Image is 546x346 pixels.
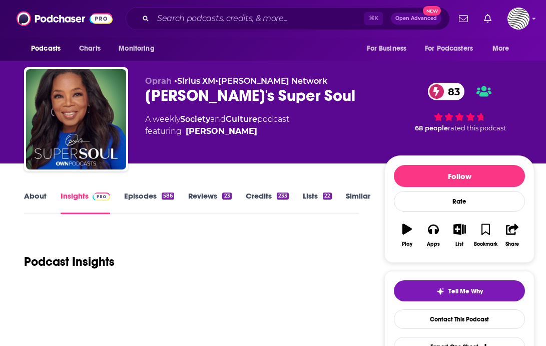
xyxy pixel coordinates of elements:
[394,165,525,187] button: Follow
[360,39,419,58] button: open menu
[485,39,522,58] button: open menu
[145,76,172,86] span: Oprah
[367,42,406,56] span: For Business
[210,114,226,124] span: and
[323,193,332,200] div: 22
[180,114,210,124] a: Society
[455,10,472,27] a: Show notifications dropdown
[394,191,525,212] div: Rate
[438,83,465,100] span: 83
[346,191,370,214] a: Similar
[423,6,441,16] span: New
[394,280,525,301] button: tell me why sparkleTell Me Why
[418,39,487,58] button: open menu
[61,191,110,214] a: InsightsPodchaser Pro
[505,241,519,247] div: Share
[174,76,215,86] span: •
[17,9,113,28] img: Podchaser - Follow, Share and Rate Podcasts
[186,125,257,137] a: Oprah Winfrey
[425,42,473,56] span: For Podcasters
[492,42,509,56] span: More
[79,42,101,56] span: Charts
[218,76,327,86] a: [PERSON_NAME] Network
[394,309,525,329] a: Contact This Podcast
[384,76,534,138] div: 83 68 peoplerated this podcast
[24,191,47,214] a: About
[507,8,529,30] img: User Profile
[119,42,154,56] span: Monitoring
[145,125,289,137] span: featuring
[474,241,497,247] div: Bookmark
[124,191,174,214] a: Episodes586
[188,191,231,214] a: Reviews23
[448,124,506,132] span: rated this podcast
[112,39,167,58] button: open menu
[455,241,463,247] div: List
[162,193,174,200] div: 586
[415,124,448,132] span: 68 people
[226,114,257,124] a: Culture
[428,83,465,100] a: 83
[177,76,215,86] a: Sirius XM
[507,8,529,30] button: Show profile menu
[395,16,437,21] span: Open Advanced
[153,11,364,27] input: Search podcasts, credits, & more...
[26,69,126,169] img: Oprah's Super Soul
[246,191,289,214] a: Credits233
[145,113,289,137] div: A weekly podcast
[436,287,444,295] img: tell me why sparkle
[402,241,412,247] div: Play
[391,13,441,25] button: Open AdvancedNew
[394,217,420,253] button: Play
[507,8,529,30] span: Logged in as OriginalStrategies
[303,191,332,214] a: Lists22
[448,287,483,295] span: Tell Me Why
[499,217,525,253] button: Share
[215,76,327,86] span: •
[126,7,450,30] div: Search podcasts, credits, & more...
[473,217,499,253] button: Bookmark
[420,217,446,253] button: Apps
[277,193,289,200] div: 233
[73,39,107,58] a: Charts
[222,193,231,200] div: 23
[427,241,440,247] div: Apps
[24,254,115,269] h1: Podcast Insights
[24,39,74,58] button: open menu
[480,10,495,27] a: Show notifications dropdown
[93,193,110,201] img: Podchaser Pro
[446,217,472,253] button: List
[31,42,61,56] span: Podcasts
[364,12,383,25] span: ⌘ K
